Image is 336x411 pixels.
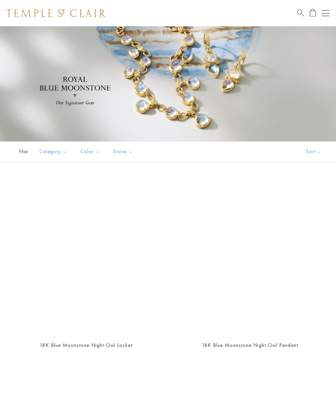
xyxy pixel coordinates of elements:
[75,144,105,159] button: Color
[77,148,105,156] span: Color
[7,9,106,17] img: Temple St. Clair
[110,148,138,156] span: Stone
[108,144,138,159] button: Stone
[202,342,298,349] a: 18K Blue Moonstone Night Owl Pendant
[310,9,316,17] a: Open Shopping Bag
[34,144,72,159] button: Category
[8,179,164,335] a: P34614-OWLOCBMP34614-OWLOCBM
[40,342,133,349] a: 18K Blue Moonstone Night Owl Locket
[297,9,304,17] a: Search
[291,142,336,162] button: Show sort by
[322,9,329,17] button: Open navigation
[36,148,72,156] span: Category
[172,179,328,335] a: P34115-OWLBMP34115-OWLBM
